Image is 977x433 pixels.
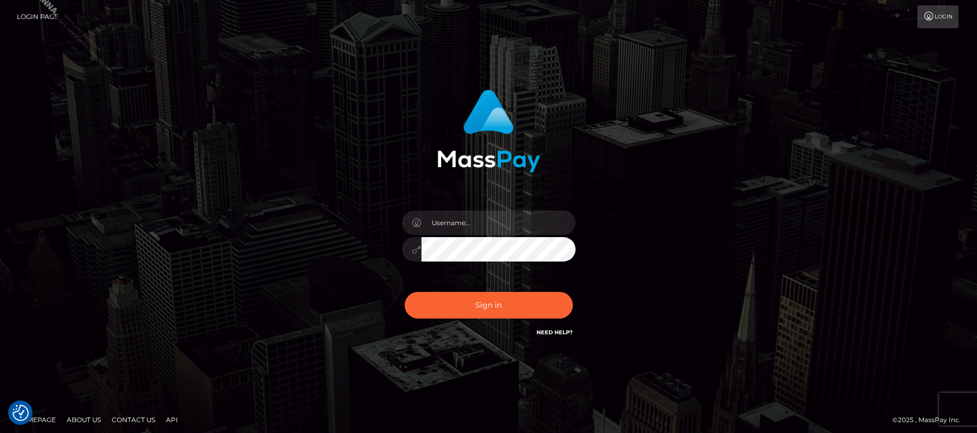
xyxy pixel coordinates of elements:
button: Sign in [405,292,573,319]
button: Consent Preferences [12,405,29,421]
input: Username... [422,211,576,235]
a: Contact Us [107,411,159,428]
img: Revisit consent button [12,405,29,421]
a: Login Page [17,5,59,28]
img: MassPay Login [437,90,540,173]
a: Need Help? [537,329,573,336]
a: About Us [62,411,105,428]
a: Homepage [12,411,60,428]
a: Login [917,5,959,28]
a: API [162,411,182,428]
div: © 2025 , MassPay Inc. [892,414,969,426]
